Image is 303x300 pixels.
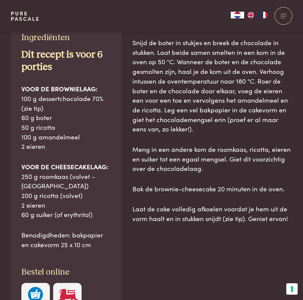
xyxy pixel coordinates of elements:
span: 100 g amandelmeel [21,132,80,141]
button: Uw voorkeuren voor toestemming voor trackingtechnologieën [286,283,298,295]
span: Bak de brownie-cheesecake 20 minuten in de oven. [132,184,285,193]
span: Meng in een andere kom de roomkaas, ricotta, eieren en suiker tot een egaal mengsel. Giet dit voo... [132,144,291,173]
span: 60 g suiker (of erythritol) [21,210,93,219]
b: VOOR DE CHEESECAKELAAG: [21,162,108,171]
span: Ingrediënten [21,33,70,42]
span: Benodigdheden: bakpapier en cakevorm 25 x 10 cm [21,230,103,249]
span: 100 g dessertchocolade 70% (zie tip) [21,94,103,112]
a: PurePascale [11,11,40,21]
span: 2 eieren [21,200,45,209]
span: 2 eieren [21,141,45,151]
aside: Language selected: Nederlands [231,12,271,18]
a: FR [258,12,271,18]
a: NL [231,12,244,18]
b: Dit recept is voor 6 porties [21,50,103,72]
div: Language [231,12,244,18]
span: 50 g ricotta [21,122,55,131]
span: Laat de cake volledig afkoelen voordat je hem uit de vorm haalt en in stukken snijdt (zie tip). G... [132,204,288,223]
ul: Language list [244,12,271,18]
span: 60 g boter [21,113,52,122]
b: VOOR DE BROWNIELAAG: [21,84,97,93]
span: 200 g ricotta (volvet) [21,191,83,200]
a: EN [244,12,258,18]
h3: Bestel online [21,267,111,278]
span: Snijd de boter in stukjes en breek de chocolade in stukken. Laat beide samen smelten in een kom i... [132,38,288,133]
span: 250 g roomkaas (volvet – [GEOGRAPHIC_DATA]) [21,172,95,190]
